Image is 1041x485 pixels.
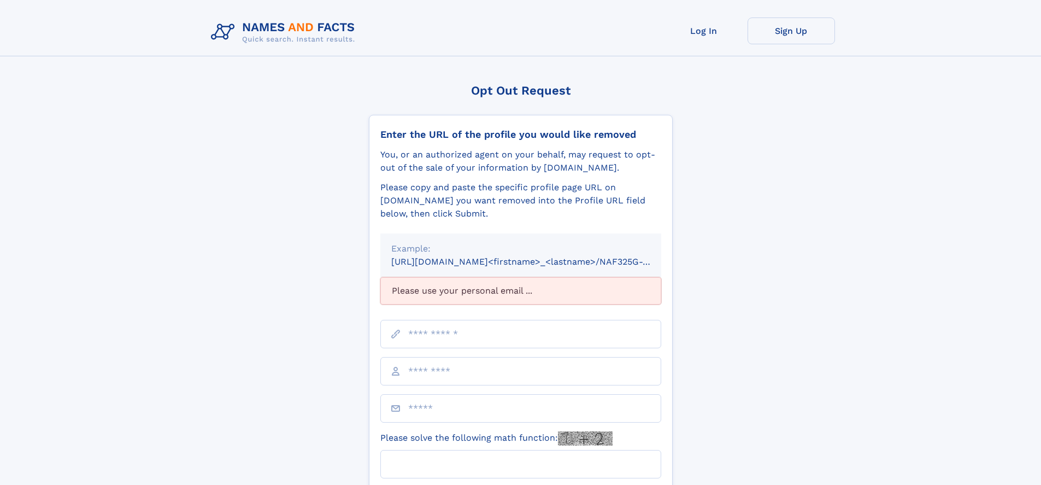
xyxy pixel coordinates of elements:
div: Please copy and paste the specific profile page URL on [DOMAIN_NAME] you want removed into the Pr... [380,181,661,220]
small: [URL][DOMAIN_NAME]<firstname>_<lastname>/NAF325G-xxxxxxxx [391,256,682,267]
div: Opt Out Request [369,84,673,97]
img: Logo Names and Facts [207,17,364,47]
div: Enter the URL of the profile you would like removed [380,128,661,141]
label: Please solve the following math function: [380,431,613,446]
div: You, or an authorized agent on your behalf, may request to opt-out of the sale of your informatio... [380,148,661,174]
a: Log In [660,17,748,44]
a: Sign Up [748,17,835,44]
div: Please use your personal email ... [380,277,661,305]
div: Example: [391,242,650,255]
